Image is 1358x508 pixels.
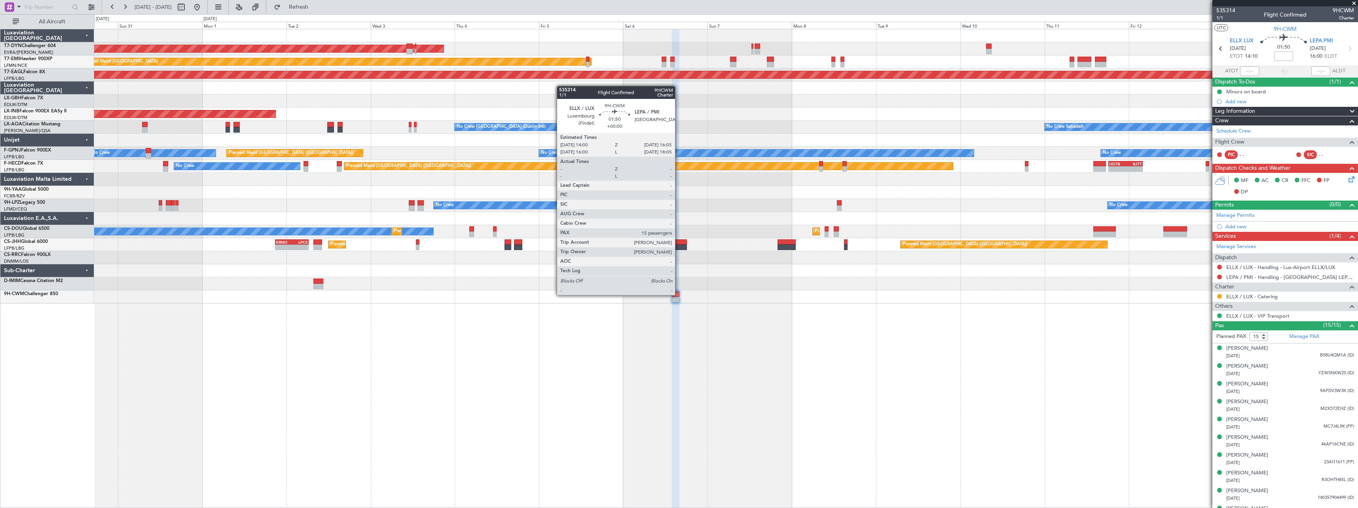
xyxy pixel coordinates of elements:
[1226,313,1290,319] a: ELLX / LUX - VIP Transport
[1226,380,1268,388] div: [PERSON_NAME]
[541,147,559,159] div: No Crew
[4,70,23,74] span: T7-EAGL
[1226,362,1268,370] div: [PERSON_NAME]
[4,252,51,257] a: CS-RRCFalcon 900LX
[4,206,27,212] a: LFMD/CEQ
[92,147,110,159] div: No Crew
[1324,423,1354,430] span: MC7J4L9K (PP)
[1310,37,1333,45] span: LEPA PMI
[4,239,21,244] span: CS-JHH
[346,160,471,172] div: Planned Maint [GEOGRAPHIC_DATA] ([GEOGRAPHIC_DATA])
[4,44,22,48] span: T7-DYN
[4,96,21,100] span: LX-GBH
[4,200,45,205] a: 9H-LPZLegacy 500
[1330,200,1341,209] span: (0/0)
[9,15,86,28] button: All Aircraft
[4,63,27,68] a: LFMN/NCE
[4,76,25,82] a: LFPB/LBG
[4,154,25,160] a: LFPB/LBG
[4,122,61,127] a: LX-AOACitation Mustang
[1226,424,1240,430] span: [DATE]
[1320,388,1354,394] span: 9APDV3W3K (ID)
[1240,66,1259,76] input: --:--
[876,22,960,29] div: Tue 9
[276,240,292,245] div: KRNO
[4,193,25,199] a: FCBB/BZV
[1226,478,1240,483] span: [DATE]
[1226,398,1268,406] div: [PERSON_NAME]
[229,147,353,159] div: Planned Maint [GEOGRAPHIC_DATA] ([GEOGRAPHIC_DATA])
[1322,477,1354,483] span: R3OHTH8SL (ID)
[1324,459,1354,466] span: 23AI11611 (PP)
[1264,11,1307,19] div: Flight Confirmed
[1215,138,1244,147] span: Flight Crew
[4,167,25,173] a: LFPB/LBG
[1215,232,1236,241] span: Services
[1324,53,1337,61] span: ELDT
[1321,441,1354,448] span: 46AP16CNE (ID)
[1226,345,1268,353] div: [PERSON_NAME]
[4,279,63,283] a: D-IMIMCessna Citation M2
[4,148,21,153] span: F-GPNJ
[1226,495,1240,501] span: [DATE]
[1226,434,1268,442] div: [PERSON_NAME]
[1333,15,1354,21] span: Charter
[371,22,455,29] div: Wed 3
[4,292,58,296] a: 9H-CWMChallenger 850
[707,22,792,29] div: Sun 7
[292,240,308,245] div: LPCS
[457,121,546,133] div: No Crew [GEOGRAPHIC_DATA] (Dublin Intl)
[4,226,23,231] span: CS-DOU
[4,292,24,296] span: 9H-CWM
[1103,147,1121,159] div: No Crew
[1225,150,1238,159] div: PIC
[623,22,707,29] div: Sat 6
[394,226,518,237] div: Planned Maint [GEOGRAPHIC_DATA] ([GEOGRAPHIC_DATA])
[1215,302,1233,311] span: Others
[4,109,19,114] span: LX-INB
[436,199,454,211] div: No Crew
[1274,25,1297,33] span: 9H-CWM
[4,102,27,108] a: EDLW/DTM
[1214,24,1228,31] button: UTC
[1225,98,1354,105] div: Add new
[1216,243,1256,251] a: Manage Services
[1215,201,1234,210] span: Permits
[1225,223,1354,230] div: Add new
[1332,67,1345,75] span: ALDT
[1216,127,1251,135] a: Schedule Crew
[24,1,70,13] input: Trip Number
[1230,53,1243,61] span: ETOT
[539,22,623,29] div: Fri 5
[82,56,158,68] div: Planned Maint [GEOGRAPHIC_DATA]
[4,49,53,55] a: EVRA/[PERSON_NAME]
[4,252,21,257] span: CS-RRC
[1226,416,1268,424] div: [PERSON_NAME]
[1318,495,1354,501] span: 140357904499 (ID)
[1226,389,1240,394] span: [DATE]
[4,57,19,61] span: T7-EMI
[1226,293,1278,300] a: ELLX / LUX - Catering
[1226,353,1240,359] span: [DATE]
[1318,370,1354,377] span: YZWSNKW2S (ID)
[4,57,52,61] a: T7-EMIHawker 900XP
[4,258,28,264] a: DNMM/LOS
[270,1,318,13] button: Refresh
[176,160,194,172] div: No Crew
[1310,53,1322,61] span: 16:00
[1215,282,1234,292] span: Charter
[1226,371,1240,377] span: [DATE]
[1226,442,1240,448] span: [DATE]
[1226,469,1268,477] div: [PERSON_NAME]
[4,187,49,192] a: 9H-YAAGlobal 5000
[4,128,51,134] a: [PERSON_NAME]/QSA
[4,161,43,166] a: F-HECDFalcon 7X
[1109,167,1125,171] div: -
[1319,151,1337,158] div: - -
[203,16,217,23] div: [DATE]
[1230,37,1254,45] span: ELLX LUX
[455,22,539,29] div: Thu 4
[1277,44,1290,51] span: 01:50
[1125,161,1142,166] div: RJTT
[1129,22,1213,29] div: Fri 12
